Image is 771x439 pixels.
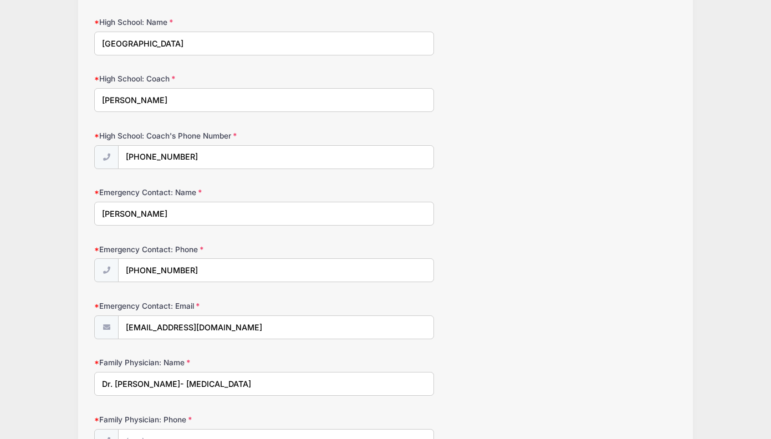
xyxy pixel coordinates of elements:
label: High School: Coach's Phone Number [94,130,288,141]
label: Emergency Contact: Email [94,300,288,312]
label: High School: Name [94,17,288,28]
input: (xxx) xxx-xxxx [118,258,434,282]
input: email@email.com [118,315,434,339]
label: Emergency Contact: Phone [94,244,288,255]
label: Family Physician: Phone [94,414,288,425]
input: (xxx) xxx-xxxx [118,145,434,169]
label: Family Physician: Name [94,357,288,368]
label: Emergency Contact: Name [94,187,288,198]
label: High School: Coach [94,73,288,84]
